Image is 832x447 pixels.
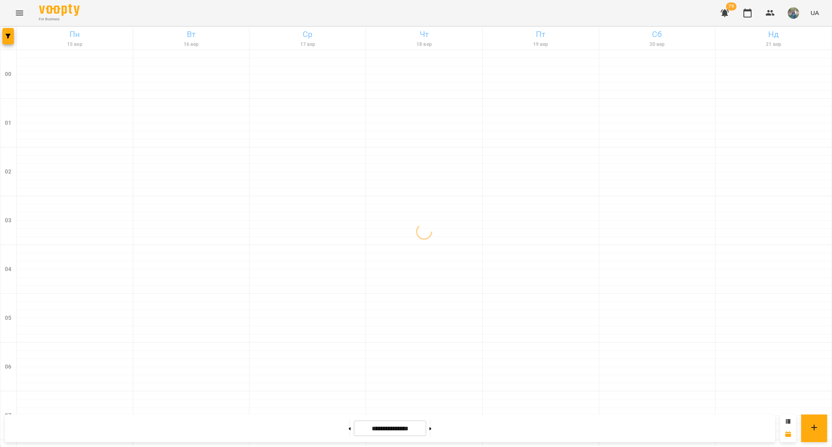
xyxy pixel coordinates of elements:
button: Menu [10,3,29,23]
h6: 00 [5,70,11,79]
h6: Нд [717,28,830,41]
h6: Чт [367,28,481,41]
h6: Пн [18,28,132,41]
h6: 02 [5,167,11,176]
h6: 03 [5,216,11,225]
h6: 16 вер [134,41,248,48]
span: 79 [726,2,737,11]
h6: 18 вер [367,41,481,48]
button: UA [807,5,822,20]
span: For Business [39,17,80,22]
img: Voopty Logo [39,4,80,16]
h6: Ср [251,28,364,41]
h6: 17 вер [251,41,364,48]
img: de1e453bb906a7b44fa35c1e57b3518e.jpg [788,7,799,19]
h6: Пт [484,28,598,41]
h6: 06 [5,362,11,371]
h6: 15 вер [18,41,132,48]
h6: 01 [5,119,11,128]
h6: 05 [5,314,11,323]
h6: 19 вер [484,41,598,48]
h6: Сб [600,28,714,41]
h6: 04 [5,265,11,274]
h6: 20 вер [600,41,714,48]
h6: 21 вер [717,41,830,48]
span: UA [810,9,819,17]
h6: Вт [134,28,248,41]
